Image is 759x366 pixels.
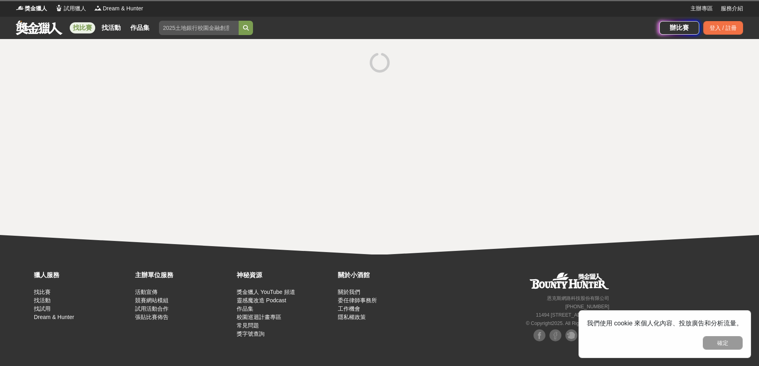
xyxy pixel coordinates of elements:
[703,336,743,350] button: 確定
[690,4,713,13] a: 主辦專區
[565,329,577,341] img: Plurk
[16,4,47,13] a: Logo獎金獵人
[703,21,743,35] div: 登入 / 註冊
[237,314,281,320] a: 校園巡迴計畫專區
[547,296,609,301] small: 恩克斯網路科技股份有限公司
[98,22,124,33] a: 找活動
[338,270,435,280] div: 關於小酒館
[34,314,74,320] a: Dream & Hunter
[55,4,86,13] a: Logo試用獵人
[536,312,609,318] small: 11494 [STREET_ADDRESS] 3 樓
[135,314,169,320] a: 張貼比賽佈告
[237,331,265,337] a: 獎字號查詢
[16,4,24,12] img: Logo
[237,289,295,295] a: 獎金獵人 YouTube 頻道
[103,4,143,13] span: Dream & Hunter
[25,4,47,13] span: 獎金獵人
[565,304,609,309] small: [PHONE_NUMBER]
[237,270,334,280] div: 神秘資源
[64,4,86,13] span: 試用獵人
[338,314,366,320] a: 隱私權政策
[237,297,286,303] a: 靈感魔改造 Podcast
[135,305,169,312] a: 試用活動合作
[34,305,51,312] a: 找試用
[94,4,143,13] a: LogoDream & Hunter
[549,329,561,341] img: Facebook
[34,270,131,280] div: 獵人服務
[587,320,743,327] span: 我們使用 cookie 來個人化內容、投放廣告和分析流量。
[659,21,699,35] a: 辦比賽
[533,329,545,341] img: Facebook
[338,289,360,295] a: 關於我們
[135,289,157,295] a: 活動宣傳
[338,305,360,312] a: 工作機會
[94,4,102,12] img: Logo
[34,289,51,295] a: 找比賽
[237,305,253,312] a: 作品集
[55,4,63,12] img: Logo
[135,297,169,303] a: 競賽網站模組
[70,22,95,33] a: 找比賽
[237,322,259,329] a: 常見問題
[127,22,153,33] a: 作品集
[526,321,609,326] small: © Copyright 2025 . All Rights Reserved.
[721,4,743,13] a: 服務介紹
[338,297,377,303] a: 委任律師事務所
[159,21,239,35] input: 2025土地銀行校園金融創意挑戰賽：從你出發 開啟智慧金融新頁
[34,297,51,303] a: 找活動
[135,270,232,280] div: 主辦單位服務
